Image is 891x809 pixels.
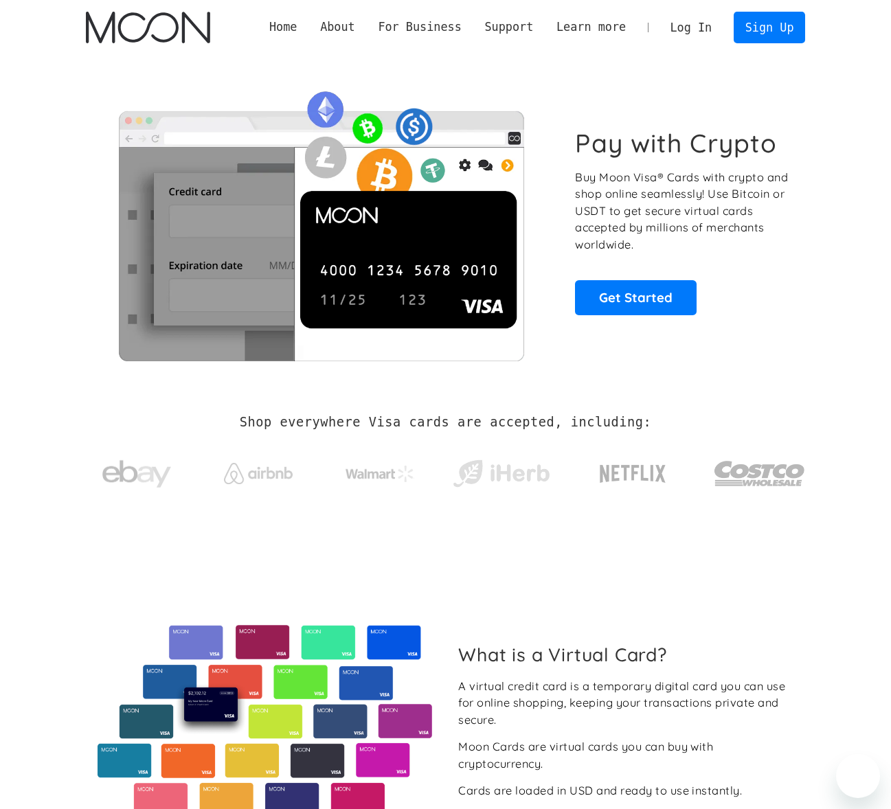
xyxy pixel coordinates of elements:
[734,12,805,43] a: Sign Up
[86,82,556,361] img: Moon Cards let you spend your crypto anywhere Visa is accepted.
[346,466,414,482] img: Walmart
[207,449,309,491] a: Airbnb
[575,280,697,315] a: Get Started
[575,169,790,253] p: Buy Moon Visa® Cards with crypto and shop online seamlessly! Use Bitcoin or USDT to get secure vi...
[320,19,355,36] div: About
[484,19,533,36] div: Support
[308,19,366,36] div: About
[572,443,695,498] a: Netflix
[458,738,794,772] div: Moon Cards are virtual cards you can buy with cryptocurrency.
[102,453,171,496] img: ebay
[659,12,723,43] a: Log In
[714,448,806,499] img: Costco
[378,19,461,36] div: For Business
[458,782,742,799] div: Cards are loaded in USD and ready to use instantly.
[714,434,806,506] a: Costco
[86,12,210,43] img: Moon Logo
[450,456,552,492] img: iHerb
[473,19,545,36] div: Support
[367,19,473,36] div: For Business
[598,457,667,491] img: Netflix
[450,442,552,499] a: iHerb
[458,643,794,665] h2: What is a Virtual Card?
[258,19,308,36] a: Home
[556,19,626,36] div: Learn more
[575,128,777,159] h1: Pay with Crypto
[328,452,431,489] a: Walmart
[545,19,638,36] div: Learn more
[86,439,188,503] a: ebay
[224,463,293,484] img: Airbnb
[86,12,210,43] a: home
[240,415,651,430] h2: Shop everywhere Visa cards are accepted, including:
[836,754,880,798] iframe: Button to launch messaging window
[458,678,794,729] div: A virtual credit card is a temporary digital card you can use for online shopping, keeping your t...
